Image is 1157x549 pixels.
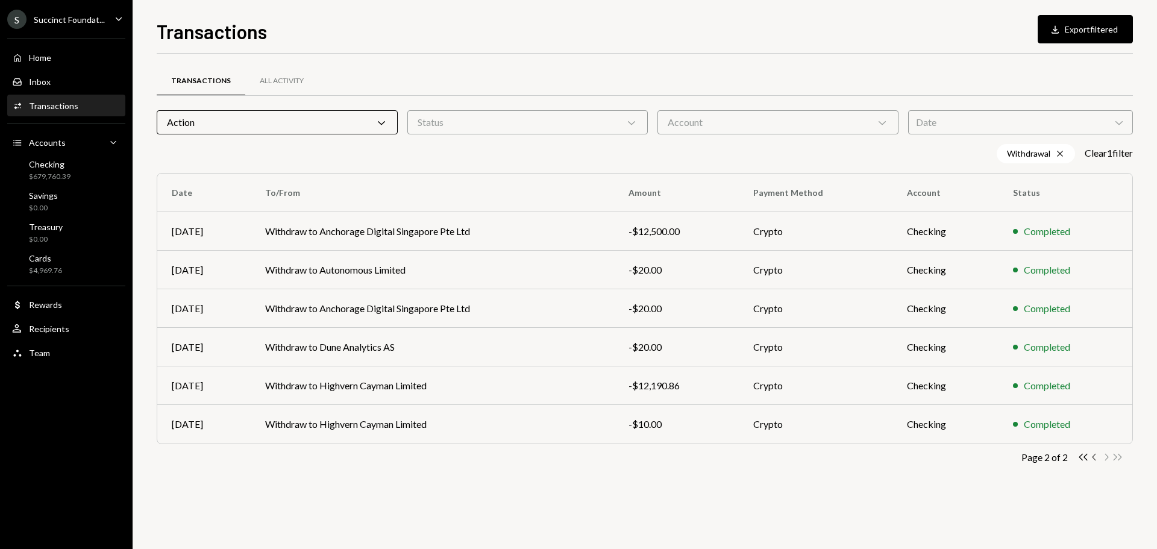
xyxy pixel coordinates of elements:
[171,76,231,86] div: Transactions
[29,137,66,148] div: Accounts
[251,251,614,289] td: Withdraw to Autonomous Limited
[251,366,614,405] td: Withdraw to Highvern Cayman Limited
[29,234,63,245] div: $0.00
[29,300,62,310] div: Rewards
[7,342,125,363] a: Team
[1024,301,1070,316] div: Completed
[29,222,63,232] div: Treasury
[739,289,892,328] td: Crypto
[29,52,51,63] div: Home
[29,253,62,263] div: Cards
[7,95,125,116] a: Transactions
[7,10,27,29] div: S
[260,76,304,86] div: All Activity
[172,417,236,431] div: [DATE]
[892,405,999,444] td: Checking
[7,293,125,315] a: Rewards
[157,174,251,212] th: Date
[892,212,999,251] td: Checking
[7,218,125,247] a: Treasury$0.00
[739,174,892,212] th: Payment Method
[629,417,724,431] div: -$10.00
[7,46,125,68] a: Home
[892,366,999,405] td: Checking
[29,77,51,87] div: Inbox
[29,159,71,169] div: Checking
[7,131,125,153] a: Accounts
[1024,224,1070,239] div: Completed
[407,110,648,134] div: Status
[629,340,724,354] div: -$20.00
[1024,340,1070,354] div: Completed
[999,174,1132,212] th: Status
[157,66,245,96] a: Transactions
[629,301,724,316] div: -$20.00
[739,212,892,251] td: Crypto
[908,110,1133,134] div: Date
[629,224,724,239] div: -$12,500.00
[251,212,614,251] td: Withdraw to Anchorage Digital Singapore Pte Ltd
[157,110,398,134] div: Action
[997,144,1075,163] div: Withdrawal
[1038,15,1133,43] button: Exportfiltered
[7,318,125,339] a: Recipients
[739,405,892,444] td: Crypto
[172,301,236,316] div: [DATE]
[739,251,892,289] td: Crypto
[1024,417,1070,431] div: Completed
[29,172,71,182] div: $679,760.39
[892,289,999,328] td: Checking
[251,289,614,328] td: Withdraw to Anchorage Digital Singapore Pte Ltd
[172,340,236,354] div: [DATE]
[739,328,892,366] td: Crypto
[172,378,236,393] div: [DATE]
[7,249,125,278] a: Cards$4,969.76
[614,174,739,212] th: Amount
[629,378,724,393] div: -$12,190.86
[251,174,614,212] th: To/From
[172,263,236,277] div: [DATE]
[657,110,898,134] div: Account
[1085,147,1133,160] button: Clear1filter
[251,328,614,366] td: Withdraw to Dune Analytics AS
[29,203,58,213] div: $0.00
[29,190,58,201] div: Savings
[629,263,724,277] div: -$20.00
[739,366,892,405] td: Crypto
[34,14,105,25] div: Succinct Foundat...
[29,348,50,358] div: Team
[29,324,69,334] div: Recipients
[892,251,999,289] td: Checking
[7,155,125,184] a: Checking$679,760.39
[1024,263,1070,277] div: Completed
[892,174,999,212] th: Account
[245,66,318,96] a: All Activity
[892,328,999,366] td: Checking
[157,19,267,43] h1: Transactions
[1024,378,1070,393] div: Completed
[1021,451,1068,463] div: Page 2 of 2
[251,405,614,444] td: Withdraw to Highvern Cayman Limited
[29,266,62,276] div: $4,969.76
[29,101,78,111] div: Transactions
[7,187,125,216] a: Savings$0.00
[7,71,125,92] a: Inbox
[172,224,236,239] div: [DATE]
